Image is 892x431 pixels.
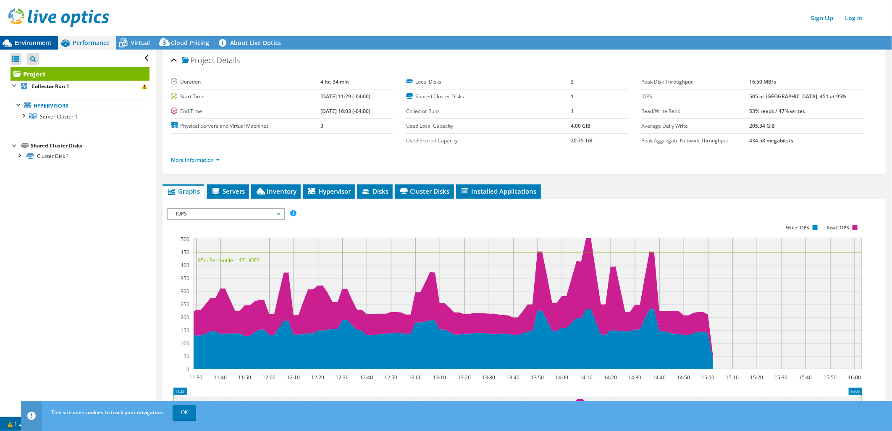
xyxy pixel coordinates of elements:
label: IOPS [641,92,749,101]
text: 15:20 [750,374,763,381]
text: 95th Percentile = 451 IOPS [198,257,260,264]
span: Inventory [255,187,296,195]
text: 450 [181,249,189,256]
text: 12:30 [336,374,349,381]
text: 0 [186,366,189,373]
b: 53% reads / 47% writes [749,108,805,115]
text: 14:00 [555,374,568,381]
span: Virtual [131,39,150,47]
text: Write IOPS [786,225,809,231]
text: 300 [181,288,189,295]
a: 1 [2,419,28,429]
span: Graphs [167,187,200,195]
b: [DATE] 11:29 (-04:00) [320,93,370,100]
label: Peak Disk Throughput [641,78,749,86]
b: 20.75 TiB [571,137,593,144]
b: 3 [571,78,574,85]
b: 4.00 GiB [571,122,591,129]
span: Hypervisor [307,187,351,195]
text: 13:40 [506,374,519,381]
text: 13:10 [433,374,446,381]
text: 150 [181,327,189,334]
text: 12:00 [262,374,275,381]
text: 14:40 [653,374,666,381]
label: Average Daily Write [641,122,749,130]
b: [DATE] 16:03 (-04:00) [320,108,370,115]
text: 50 [184,353,189,360]
a: Log In [841,12,867,24]
span: Disks [361,187,388,195]
img: live_optics_svg.svg [8,8,109,27]
text: 12:40 [360,374,373,381]
b: 434.58 megabits/s [749,137,793,144]
a: Server Cluster 1 [10,111,150,122]
a: More Information [171,156,220,163]
b: 16.50 MB/s [749,78,776,85]
text: 400 [181,262,189,269]
span: Project [182,56,215,65]
text: 11:40 [214,374,227,381]
a: OK [173,405,196,420]
text: 13:30 [482,374,495,381]
b: 1 [571,108,574,115]
label: Read/Write Ratio [641,107,749,116]
label: Duration [171,78,320,86]
label: Used Local Capacity [406,122,571,130]
text: 11:50 [238,374,251,381]
label: Local Disks [406,78,571,86]
span: IOPS [172,209,280,219]
a: Cluster Disk 1 [10,151,150,162]
text: 15:30 [774,374,787,381]
span: Installed Applications [460,187,537,195]
b: 3 [320,122,323,129]
text: 15:40 [799,374,812,381]
span: Environment [15,39,52,47]
span: Cloud Pricing [171,39,209,47]
label: Collector Runs [406,107,571,116]
label: Physical Servers and Virtual Machines [171,122,320,130]
b: Collector Run 1 [31,83,69,90]
label: Start Time [171,92,320,101]
b: 205.34 GiB [749,122,775,129]
text: 13:20 [458,374,471,381]
text: 13:00 [409,374,422,381]
label: End Time [171,107,320,116]
label: Peak Aggregate Network Throughput [641,137,749,145]
text: 14:20 [604,374,617,381]
text: 350 [181,275,189,282]
text: 100 [181,340,189,347]
text: 13:50 [531,374,544,381]
label: Used Shared Capacity [406,137,571,145]
span: Details [217,55,240,65]
text: 200 [181,314,189,321]
label: Shared Cluster Disks [406,92,571,101]
span: Cluster Disks [399,187,450,195]
b: 1 [571,93,574,100]
a: Project [10,67,150,81]
text: 12:50 [384,374,397,381]
text: 250 [181,301,189,308]
a: About Live Optics [215,36,287,50]
text: 14:30 [628,374,641,381]
a: Sign Up [807,12,837,24]
text: 500 [181,236,189,243]
text: 12:20 [311,374,324,381]
text: 11:30 [189,374,202,381]
text: 15:10 [726,374,739,381]
b: 4 hr, 34 min [320,78,349,85]
a: Hypervisors [10,100,150,111]
text: 14:50 [677,374,690,381]
text: 12:10 [287,374,300,381]
a: Collector Run 1 [10,81,150,92]
span: Servers [211,187,245,195]
b: 505 at [GEOGRAPHIC_DATA], 451 at 95% [749,93,846,100]
span: This site uses cookies to track your navigation. [51,409,164,416]
text: 15:00 [701,374,714,381]
span: Performance [73,39,110,47]
text: 15:50 [824,374,837,381]
text: 16:00 [848,374,861,381]
text: 14:10 [580,374,593,381]
div: Shared Cluster Disks [31,141,150,151]
span: Server Cluster 1 [40,113,78,120]
text: Read IOPS [826,225,849,231]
